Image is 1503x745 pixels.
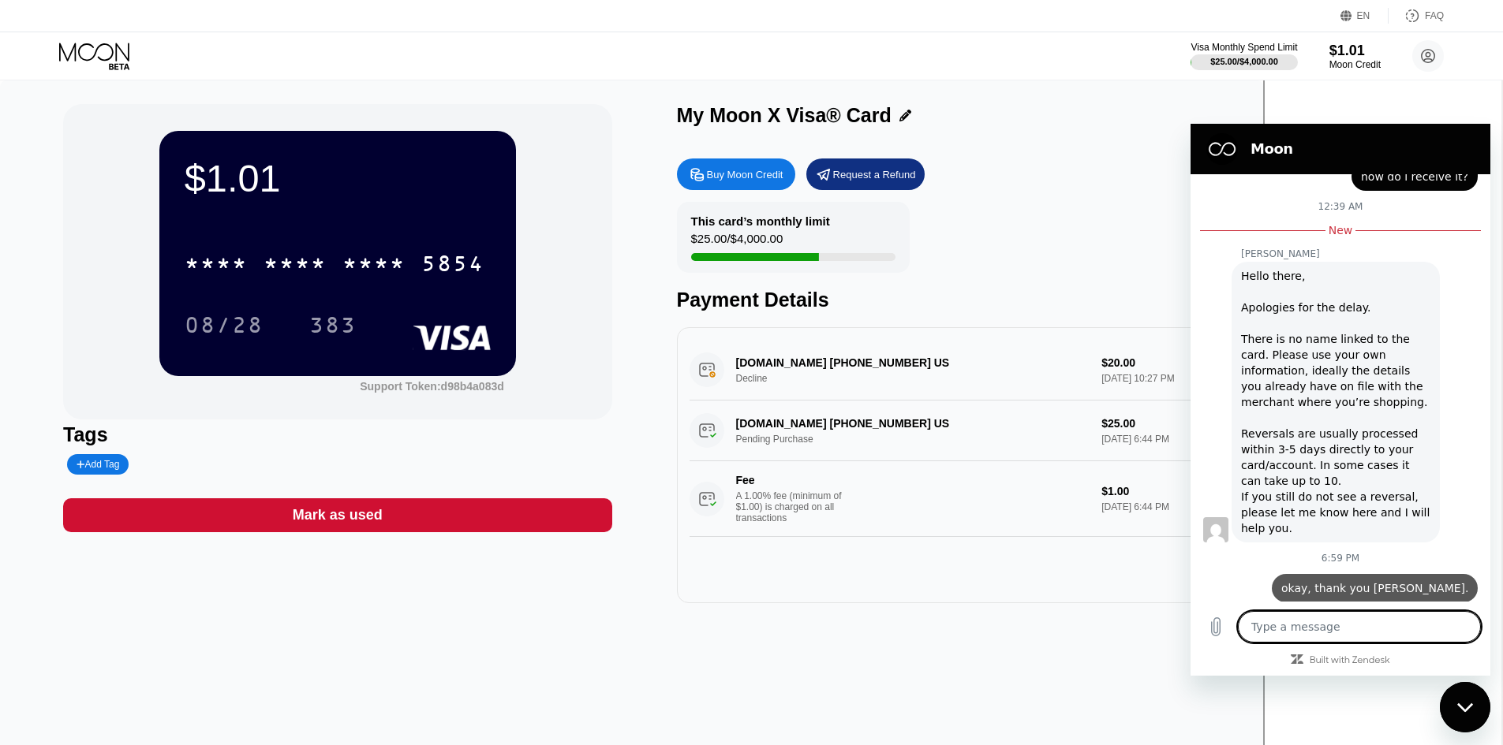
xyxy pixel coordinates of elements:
div: Moon Credit [1329,59,1381,70]
div: Visa Monthly Spend Limit [1191,42,1297,53]
div: My Moon X Visa® Card [677,104,892,127]
div: Buy Moon Credit [677,158,795,190]
div: Payment Details [677,289,1225,311]
div: Request a Refund [833,168,916,181]
div: $1.01 [185,156,491,200]
div: $1.01 [1329,43,1381,59]
iframe: Messaging window [1191,124,1490,676]
div: Add Tag [67,454,129,475]
div: FAQ [1389,8,1444,24]
div: $25.00 / $4,000.00 [1210,57,1278,66]
iframe: Button to launch messaging window, conversation in progress [1440,682,1490,732]
div: 383 [297,305,368,345]
div: FeeA 1.00% fee (minimum of $1.00) is charged on all transactions$1.00[DATE] 6:44 PM [690,461,1213,537]
div: 5854 [421,253,484,278]
div: Mark as used [293,506,383,524]
div: Request a Refund [806,158,925,190]
div: Support Token: d98b4a083d [360,380,504,393]
div: Visa Monthly Spend Limit$25.00/$4,000.00 [1191,42,1297,70]
div: Buy Moon Credit [707,168,783,181]
div: [DATE] 6:44 PM [1101,501,1213,512]
div: Add Tag [77,459,119,470]
div: $1.00 [1101,485,1213,497]
div: FAQ [1425,10,1444,21]
div: EN [1357,10,1370,21]
div: 08/28 [173,305,275,345]
div: EN [1340,8,1389,24]
div: This card’s monthly limit [691,214,830,228]
div: Fee [736,474,847,486]
div: Tags [63,423,611,446]
div: $1.01Moon Credit [1329,43,1381,70]
div: 383 [309,315,357,340]
div: $25.00 / $4,000.00 [691,232,783,253]
div: Support Token:d98b4a083d [360,380,504,393]
div: Mark as used [63,498,611,532]
div: 08/28 [185,315,264,340]
div: A 1.00% fee (minimum of $1.00) is charged on all transactions [736,490,854,523]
